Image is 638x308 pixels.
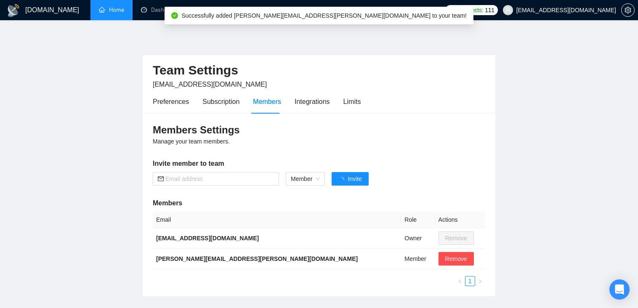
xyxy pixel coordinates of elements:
[156,235,259,242] b: [EMAIL_ADDRESS][DOMAIN_NAME]
[291,173,320,185] span: Member
[153,81,267,88] span: [EMAIL_ADDRESS][DOMAIN_NAME]
[202,96,239,107] div: Subscription
[153,138,230,145] span: Manage your team members.
[435,212,485,228] th: Actions
[153,212,401,228] th: Email
[141,6,179,13] a: dashboardDashboard
[295,96,330,107] div: Integrations
[171,12,178,19] span: check-circle
[165,174,274,183] input: Email address
[621,3,635,17] button: setting
[465,276,475,286] a: 1
[621,7,635,13] a: setting
[158,176,164,182] span: mail
[181,12,467,19] span: Successfully added [PERSON_NAME][EMAIL_ADDRESS][PERSON_NAME][DOMAIN_NAME] to your team!
[458,5,483,15] span: Connects:
[348,174,362,183] span: Invite
[465,276,475,286] li: 1
[485,5,494,15] span: 111
[475,276,485,286] li: Next Page
[156,255,358,262] b: [PERSON_NAME][EMAIL_ADDRESS][PERSON_NAME][DOMAIN_NAME]
[153,159,485,169] h5: Invite member to team
[332,172,368,186] button: Invite
[478,279,483,284] span: right
[99,6,124,13] a: homeHome
[253,96,281,107] div: Members
[401,249,435,269] td: Member
[401,212,435,228] th: Role
[153,62,485,79] h2: Team Settings
[338,177,348,183] span: loading
[153,198,485,208] h5: Members
[7,4,20,17] img: logo
[401,228,435,249] td: Owner
[439,252,474,266] button: Remove
[457,279,463,284] span: left
[196,6,227,13] a: searchScanner
[153,123,485,137] h3: Members Settings
[455,276,465,286] li: Previous Page
[455,276,465,286] button: left
[445,254,467,263] span: Remove
[475,276,485,286] button: right
[505,7,511,13] span: user
[153,96,189,107] div: Preferences
[343,96,361,107] div: Limits
[609,279,630,300] div: Open Intercom Messenger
